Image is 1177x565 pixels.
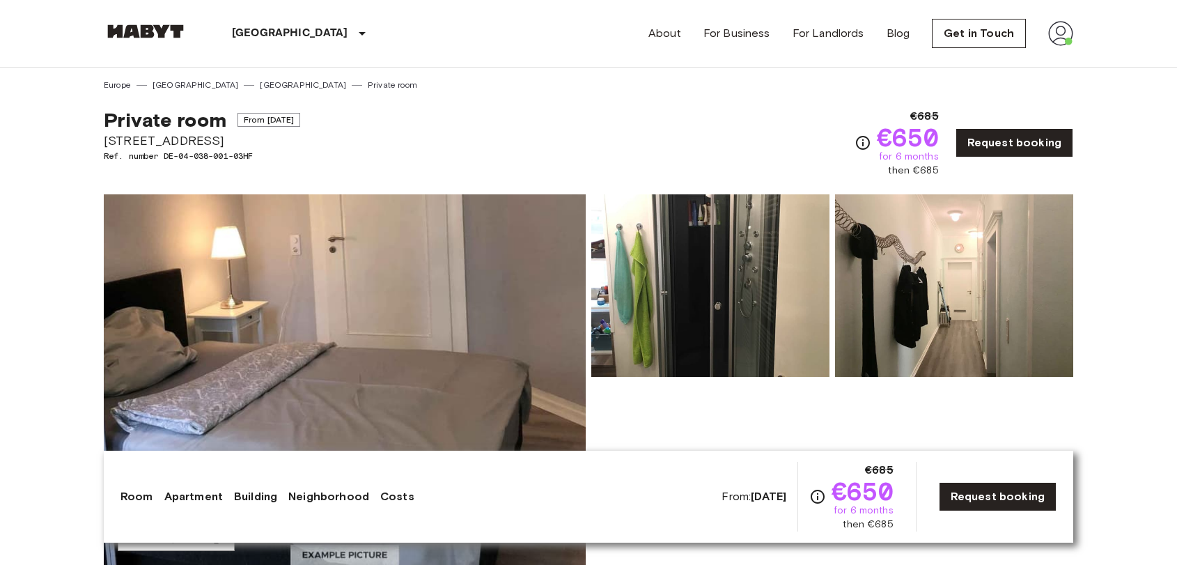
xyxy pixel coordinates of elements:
[888,164,938,178] span: then €685
[104,79,131,91] a: Europe
[1048,21,1073,46] img: avatar
[260,79,346,91] a: [GEOGRAPHIC_DATA]
[751,490,786,503] b: [DATE]
[380,488,414,505] a: Costs
[234,488,277,505] a: Building
[648,25,681,42] a: About
[120,488,153,505] a: Room
[834,504,894,518] span: for 6 months
[877,125,939,150] span: €650
[956,128,1073,157] a: Request booking
[843,518,893,532] span: then €685
[793,25,864,42] a: For Landlords
[887,25,910,42] a: Blog
[164,488,223,505] a: Apartment
[879,150,939,164] span: for 6 months
[153,79,239,91] a: [GEOGRAPHIC_DATA]
[591,194,829,377] img: Picture of unit DE-04-038-001-03HF
[722,489,786,504] span: From:
[855,134,871,151] svg: Check cost overview for full price breakdown. Please note that discounts apply to new joiners onl...
[104,24,187,38] img: Habyt
[104,194,586,565] img: Marketing picture of unit DE-04-038-001-03HF
[809,488,826,505] svg: Check cost overview for full price breakdown. Please note that discounts apply to new joiners onl...
[932,19,1026,48] a: Get in Touch
[288,488,369,505] a: Neighborhood
[910,108,939,125] span: €685
[237,113,301,127] span: From [DATE]
[104,108,226,132] span: Private room
[368,79,417,91] a: Private room
[232,25,348,42] p: [GEOGRAPHIC_DATA]
[835,194,1073,377] img: Picture of unit DE-04-038-001-03HF
[939,482,1057,511] a: Request booking
[104,150,300,162] span: Ref. number DE-04-038-001-03HF
[104,132,300,150] span: [STREET_ADDRESS]
[865,462,894,479] span: €685
[832,479,894,504] span: €650
[703,25,770,42] a: For Business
